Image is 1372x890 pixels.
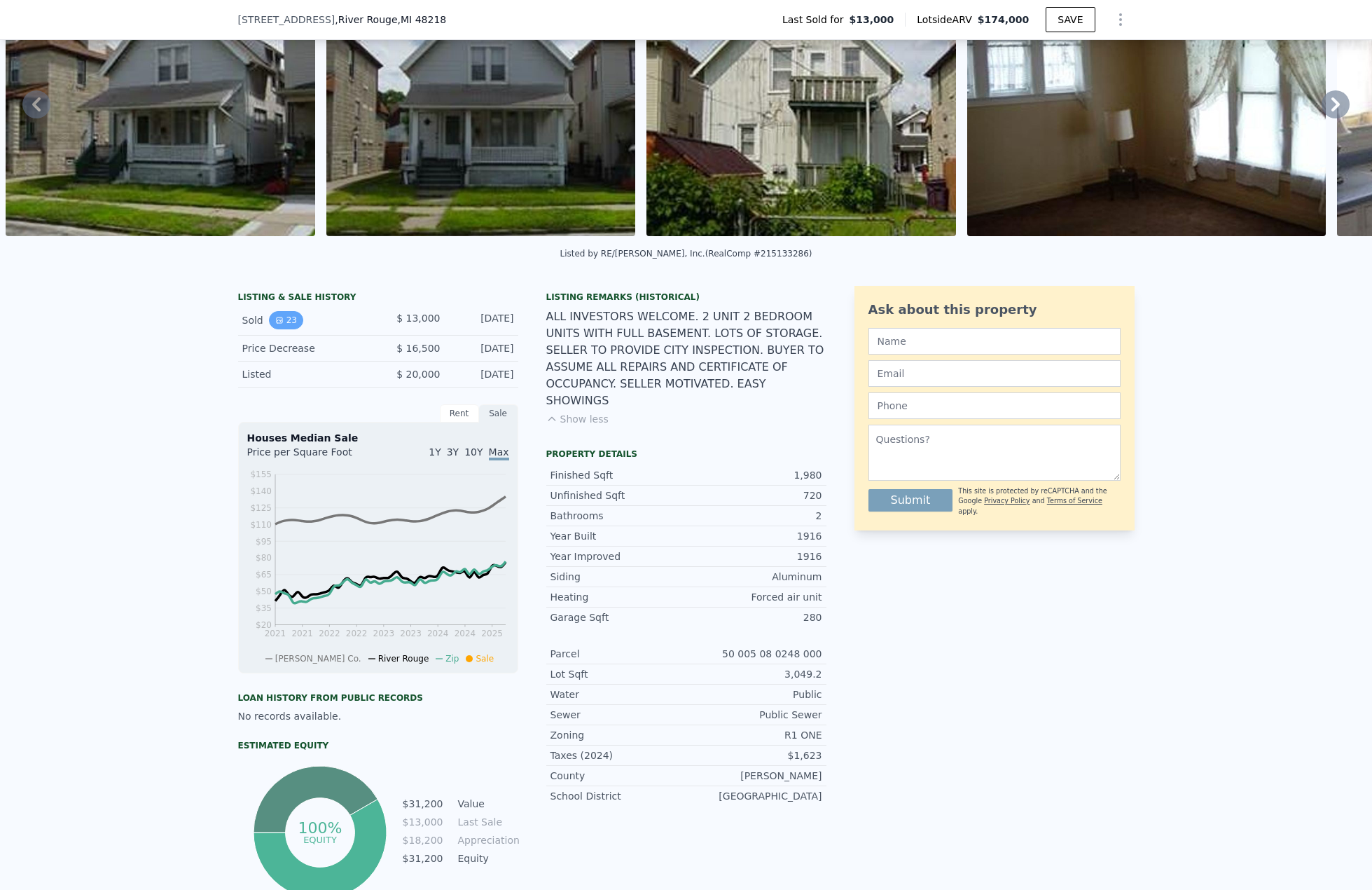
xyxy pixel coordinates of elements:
div: Public [686,687,822,701]
button: Submit [868,489,953,512]
span: [PERSON_NAME] Co. [275,654,361,664]
span: Max [489,446,509,460]
div: Lot Sqft [550,667,686,681]
span: 3Y [447,446,459,458]
tspan: $50 [256,587,272,596]
td: $18,200 [402,833,444,848]
div: School District [550,789,686,803]
div: 2 [686,509,822,523]
div: Garage Sqft [550,610,686,624]
tspan: $155 [250,470,272,479]
span: 1Y [429,446,441,458]
tspan: $20 [256,620,272,630]
span: $ 13,000 [396,313,440,324]
div: [DATE] [452,311,514,329]
div: Water [550,687,686,701]
div: Listed by RE/[PERSON_NAME], Inc. (RealComp #215133286) [560,249,812,259]
div: R1 ONE [686,728,822,742]
tspan: 2022 [345,629,367,638]
div: Houses Median Sale [247,431,509,445]
tspan: 2025 [481,629,503,638]
tspan: $110 [250,520,272,530]
div: ALL INVESTORS WELCOME. 2 UNIT 2 BEDROOM UNITS WITH FULL BASEMENT. LOTS OF STORAGE. SELLER TO PROV... [546,308,826,409]
div: Siding [550,570,686,584]
tspan: $65 [256,570,272,580]
a: Terms of Service [1047,497,1102,505]
tspan: 100% [298,819,342,837]
div: $1,623 [686,748,822,762]
div: Aluminum [686,570,822,584]
td: Value [455,796,518,812]
div: Forced air unit [686,590,822,604]
div: Listed [242,367,367,381]
div: Bathrooms [550,509,686,523]
div: 1,980 [686,468,822,482]
div: Property details [546,449,826,460]
tspan: $80 [256,553,272,563]
input: Email [868,360,1121,387]
div: 720 [686,488,822,502]
span: $174,000 [978,14,1030,25]
tspan: 2024 [427,629,448,638]
span: Zip [445,654,459,664]
div: Estimated Equity [238,740,518,751]
div: 3,049.2 [686,667,822,681]
tspan: $125 [250,503,272,513]
div: 1916 [686,549,822,563]
button: SAVE [1046,7,1095,32]
span: River Rouge [378,654,429,664]
tspan: 2023 [373,629,394,638]
button: View historical data [269,311,303,329]
div: Sewer [550,708,686,722]
input: Phone [868,392,1121,419]
div: [DATE] [452,367,514,381]
tspan: $95 [256,537,272,547]
tspan: equity [303,834,337,844]
td: Equity [455,851,518,866]
div: County [550,769,686,783]
div: Finished Sqft [550,468,686,482]
tspan: $140 [250,486,272,496]
button: Show less [546,412,609,426]
button: Show Options [1107,6,1135,34]
div: Parcel [550,647,686,661]
a: Privacy Policy [984,497,1030,505]
span: [STREET_ADDRESS] [238,13,335,27]
div: Price per Square Foot [247,445,378,467]
span: Last Sold for [782,13,850,27]
div: Unfinished Sqft [550,488,686,502]
div: Rent [440,404,479,423]
td: Appreciation [455,833,518,848]
div: Ask about this property [868,300,1121,320]
span: Lotside ARV [917,13,977,27]
td: Last Sale [455,814,518,830]
div: Taxes (2024) [550,748,686,762]
div: [GEOGRAPHIC_DATA] [686,789,822,803]
tspan: $35 [256,603,272,613]
div: LISTING & SALE HISTORY [238,292,518,306]
div: Listing Remarks (Historical) [546,292,826,303]
span: , River Rouge [335,13,446,27]
tspan: 2023 [400,629,422,638]
div: Loan history from public records [238,692,518,704]
div: Year Built [550,529,686,543]
div: Heating [550,590,686,604]
span: $ 16,500 [396,343,440,354]
div: [PERSON_NAME] [686,769,822,783]
tspan: 2024 [454,629,476,638]
div: Public Sewer [686,708,822,722]
div: No records available. [238,709,518,723]
input: Name [868,328,1121,355]
tspan: 2022 [319,629,340,638]
div: 50 005 08 0248 000 [686,647,822,661]
tspan: 2021 [264,629,286,638]
span: $13,000 [850,13,894,27]
div: 1916 [686,529,822,543]
div: This site is protected by reCAPTCHA and the Google and apply. [958,486,1120,516]
td: $31,200 [402,851,444,866]
span: Sale [476,654,494,664]
span: $ 20,000 [396,369,440,380]
td: $31,200 [402,796,444,812]
div: Sold [242,311,367,329]
div: Price Decrease [242,341,367,355]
